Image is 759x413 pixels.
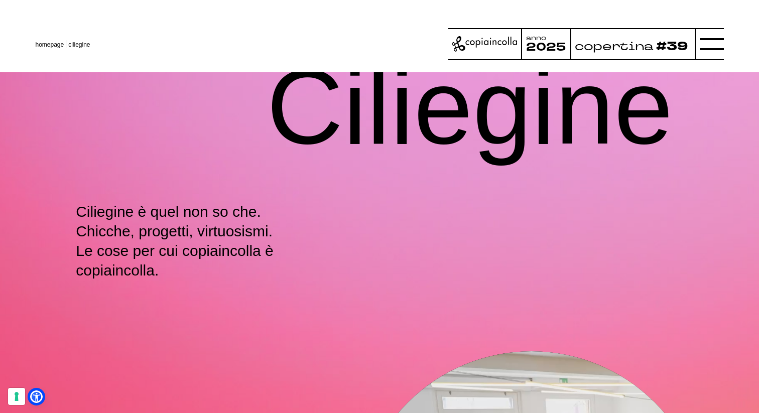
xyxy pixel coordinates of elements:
a: homepage [35,41,64,48]
tspan: copertina [575,38,655,54]
span: ciliegine [68,41,90,48]
a: Open Accessibility Menu [30,390,43,403]
tspan: anno [526,34,546,43]
tspan: 2025 [526,40,566,55]
button: Le tue preferenze relative al consenso per le tecnologie di tracciamento [8,388,25,405]
tspan: #39 [658,38,690,55]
